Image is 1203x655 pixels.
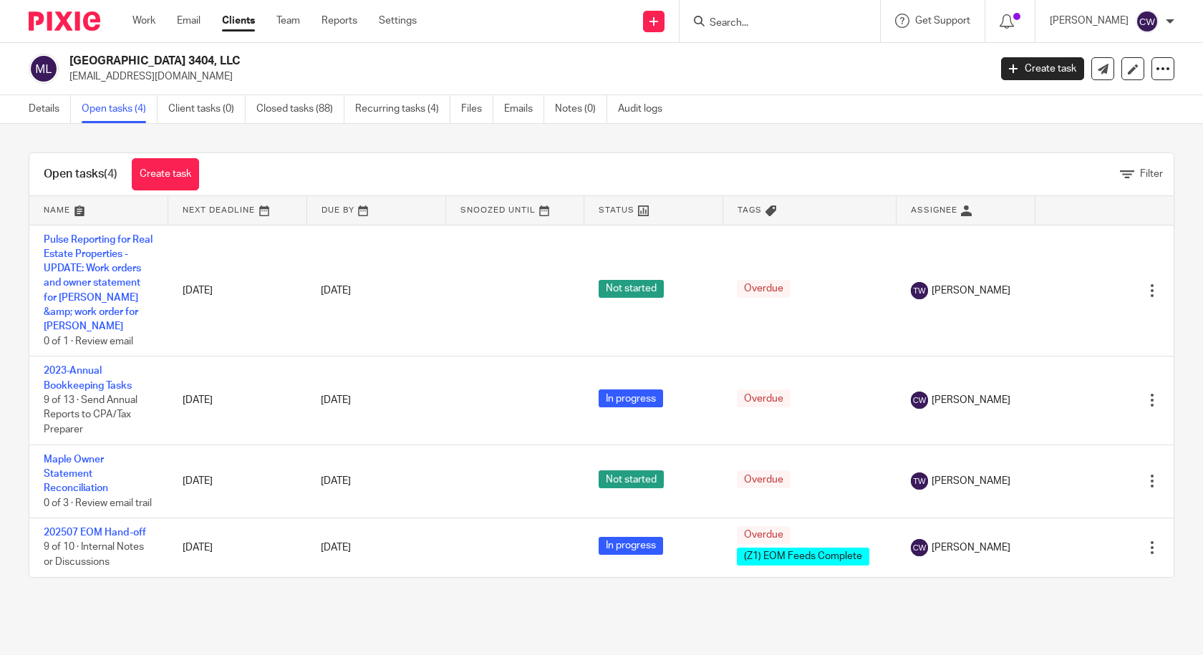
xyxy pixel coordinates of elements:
[29,11,100,31] img: Pixie
[460,206,536,214] span: Snoozed Until
[29,95,71,123] a: Details
[44,336,133,346] span: 0 of 1 · Review email
[461,95,493,123] a: Files
[44,528,146,538] a: 202507 EOM Hand-off
[69,69,980,84] p: [EMAIL_ADDRESS][DOMAIN_NAME]
[915,16,970,26] span: Get Support
[222,14,255,28] a: Clients
[44,395,137,435] span: 9 of 13 · Send Annual Reports to CPA/Tax Preparer
[69,54,798,69] h2: [GEOGRAPHIC_DATA] 3404, LLC
[29,54,59,84] img: svg%3E
[168,95,246,123] a: Client tasks (0)
[555,95,607,123] a: Notes (0)
[321,543,351,553] span: [DATE]
[599,389,663,407] span: In progress
[44,366,132,390] a: 2023-Annual Bookkeeping Tasks
[911,539,928,556] img: svg%3E
[708,17,837,30] input: Search
[256,95,344,123] a: Closed tasks (88)
[104,168,117,180] span: (4)
[737,526,791,544] span: Overdue
[1001,57,1084,80] a: Create task
[599,537,663,555] span: In progress
[1136,10,1159,33] img: svg%3E
[1140,169,1163,179] span: Filter
[82,95,158,123] a: Open tasks (4)
[737,280,791,298] span: Overdue
[168,445,307,518] td: [DATE]
[168,225,307,356] td: [DATE]
[1050,14,1129,28] p: [PERSON_NAME]
[911,392,928,409] img: svg%3E
[44,235,153,332] a: Pulse Reporting for Real Estate Properties - UPDATE: Work orders and owner statement for [PERSON_...
[911,282,928,299] img: svg%3E
[44,455,108,494] a: Maple Owner Statement Reconciliation
[932,540,1010,555] span: [PERSON_NAME]
[599,206,634,214] span: Status
[177,14,200,28] a: Email
[738,206,762,214] span: Tags
[44,498,152,508] span: 0 of 3 · Review email trail
[322,14,357,28] a: Reports
[168,518,307,577] td: [DATE]
[618,95,673,123] a: Audit logs
[321,395,351,405] span: [DATE]
[355,95,450,123] a: Recurring tasks (4)
[132,158,199,190] a: Create task
[737,548,869,566] span: (Z1) EOM Feeds Complete
[932,393,1010,407] span: [PERSON_NAME]
[737,470,791,488] span: Overdue
[737,389,791,407] span: Overdue
[132,14,155,28] a: Work
[599,280,664,298] span: Not started
[599,470,664,488] span: Not started
[932,474,1010,488] span: [PERSON_NAME]
[276,14,300,28] a: Team
[168,356,307,445] td: [DATE]
[911,472,928,490] img: svg%3E
[321,476,351,486] span: [DATE]
[932,283,1010,298] span: [PERSON_NAME]
[379,14,417,28] a: Settings
[321,286,351,296] span: [DATE]
[44,543,144,568] span: 9 of 10 · Internal Notes or Discussions
[44,167,117,182] h1: Open tasks
[504,95,544,123] a: Emails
